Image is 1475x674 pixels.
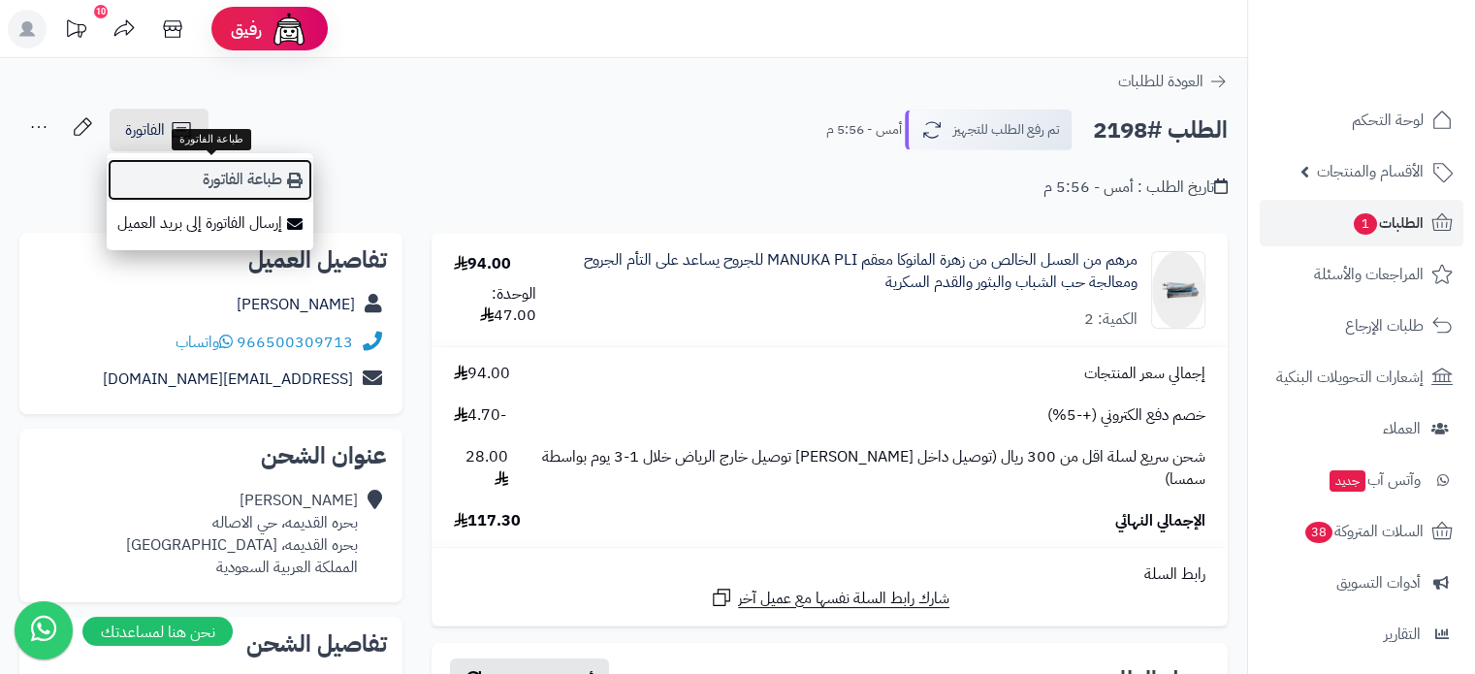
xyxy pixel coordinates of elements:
[528,446,1205,491] span: شحن سريع لسلة اقل من 300 ريال (توصيل داخل [PERSON_NAME] توصيل خارج الرياض خلال 1-3 يوم بواسطة سمسا)
[231,17,262,41] span: رفيق
[1260,97,1463,144] a: لوحة التحكم
[581,249,1137,294] a: مرهم ؜من العسل الخالص من زهرة المانوكا معقم MANUKA PLI للجروح يساعد على التأم الجروح ومعالجة حب ا...
[1093,111,1228,150] h2: الطلب #2198
[103,368,353,391] a: [EMAIL_ADDRESS][DOMAIN_NAME]
[1260,405,1463,452] a: العملاء
[1328,466,1421,494] span: وآتس آب
[1260,303,1463,349] a: طلبات الإرجاع
[1260,354,1463,401] a: إشعارات التحويلات البنكية
[1317,158,1424,185] span: الأقسام والمنتجات
[1260,251,1463,298] a: المراجعات والأسئلة
[107,202,313,245] a: إرسال الفاتورة إلى بريد العميل
[1305,522,1332,543] span: 38
[1330,470,1365,492] span: جديد
[1152,251,1204,329] img: pli%20111-90x90.png
[1115,510,1205,532] span: الإجمالي النهائي
[1314,261,1424,288] span: المراجعات والأسئلة
[1118,70,1203,93] span: العودة للطلبات
[439,563,1220,586] div: رابط السلة
[126,490,358,578] div: [PERSON_NAME] بحره القديمه، حي الاصاله بحره القديمه، [GEOGRAPHIC_DATA] المملكة العربية السعودية
[125,118,165,142] span: الفاتورة
[35,444,387,467] h2: عنوان الشحن
[1383,415,1421,442] span: العملاء
[35,248,387,272] h2: تفاصيل العميل
[1260,200,1463,246] a: الطلبات1
[1260,508,1463,555] a: السلات المتروكة38
[454,510,521,532] span: 117.30
[237,293,355,316] a: [PERSON_NAME]
[1083,308,1137,331] div: الكمية: 2
[107,158,313,202] a: طباعة الفاتورة
[454,446,508,491] span: 28.00
[1354,213,1377,235] span: 1
[826,120,902,140] small: أمس - 5:56 م
[454,404,506,427] span: -4.70
[1303,518,1424,545] span: السلات المتروكة
[1118,70,1228,93] a: العودة للطلبات
[237,331,353,354] a: 966500309713
[454,253,511,275] div: 94.00
[94,5,108,18] div: 10
[51,10,100,53] a: تحديثات المنصة
[1352,209,1424,237] span: الطلبات
[710,586,949,610] a: شارك رابط السلة نفسها مع عميل آخر
[1260,611,1463,658] a: التقارير
[1043,177,1228,199] div: تاريخ الطلب : أمس - 5:56 م
[176,331,233,354] a: واتساب
[110,109,208,151] a: الفاتورة
[1352,107,1424,134] span: لوحة التحكم
[1336,569,1421,596] span: أدوات التسويق
[1084,363,1205,385] span: إجمالي سعر المنتجات
[905,110,1073,150] button: تم رفع الطلب للتجهيز
[454,283,536,328] div: الوحدة: 47.00
[1276,364,1424,391] span: إشعارات التحويلات البنكية
[1384,621,1421,648] span: التقارير
[738,588,949,610] span: شارك رابط السلة نفسها مع عميل آخر
[1260,457,1463,503] a: وآتس آبجديد
[172,129,251,150] div: طباعة الفاتورة
[1260,560,1463,606] a: أدوات التسويق
[454,363,510,385] span: 94.00
[1345,312,1424,339] span: طلبات الإرجاع
[1047,404,1205,427] span: خصم دفع الكتروني (+-5%)
[270,10,308,48] img: ai-face.png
